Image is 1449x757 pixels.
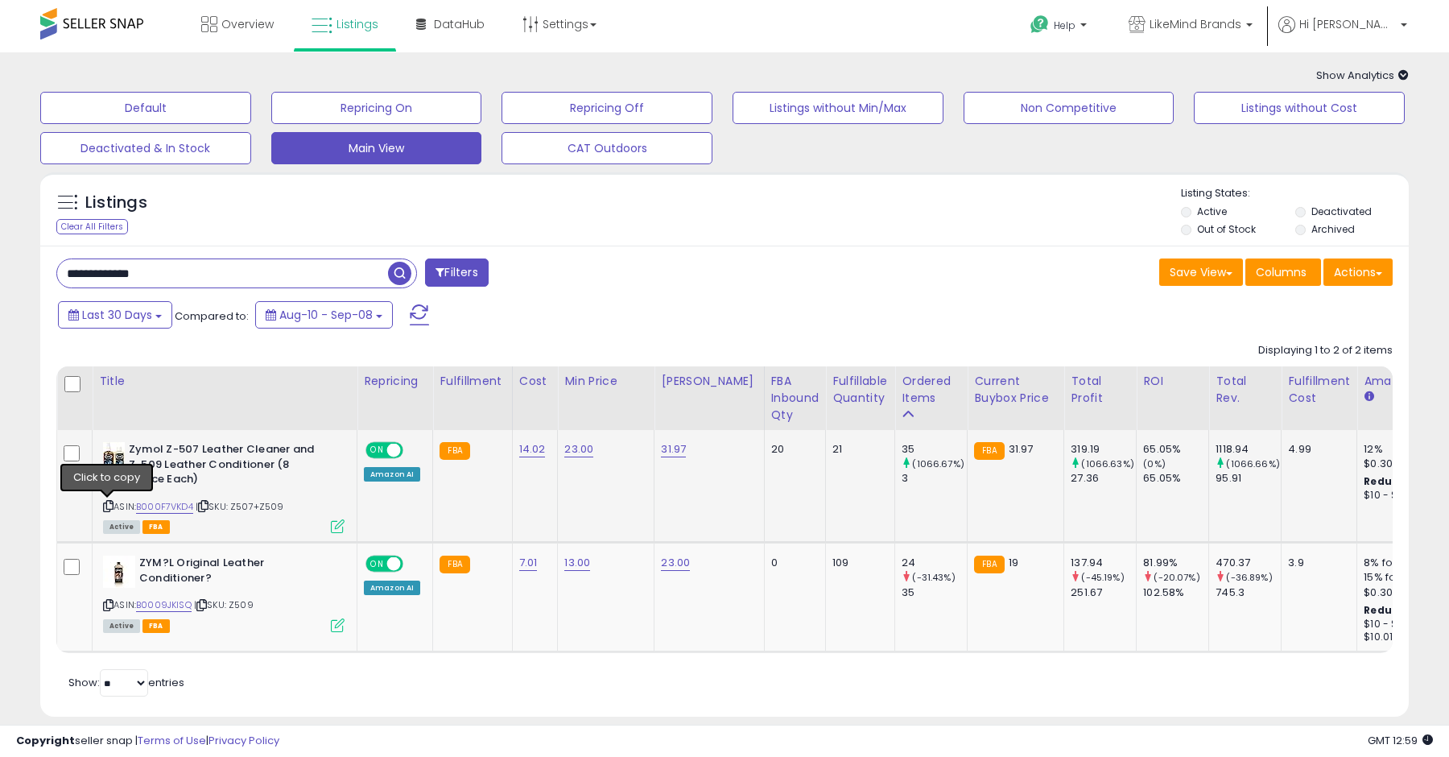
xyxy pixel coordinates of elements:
[1311,205,1372,218] label: Deactivated
[519,441,546,457] a: 14.02
[1245,259,1321,286] button: Columns
[336,16,378,32] span: Listings
[1197,205,1227,218] label: Active
[1081,457,1134,470] small: (1066.63%)
[364,581,420,595] div: Amazon AI
[974,373,1057,407] div: Current Buybox Price
[902,471,967,486] div: 3
[564,441,593,457] a: 23.00
[56,219,128,234] div: Clear All Filters
[440,442,469,460] small: FBA
[1216,471,1281,486] div: 95.91
[401,444,427,457] span: OFF
[1278,16,1407,52] a: Hi [PERSON_NAME]
[1323,259,1393,286] button: Actions
[364,467,420,482] div: Amazon AI
[136,500,193,514] a: B000F7VKD4
[1071,442,1136,457] div: 319.19
[142,520,170,534] span: FBA
[425,259,488,287] button: Filters
[1143,457,1166,470] small: (0%)
[771,373,819,424] div: FBA inbound Qty
[1143,556,1208,570] div: 81.99%
[16,734,279,749] div: seller snap | |
[142,619,170,633] span: FBA
[771,442,814,457] div: 20
[1258,343,1393,358] div: Displaying 1 to 2 of 2 items
[279,307,373,323] span: Aug-10 - Sep-08
[434,16,485,32] span: DataHub
[440,373,505,390] div: Fulfillment
[912,571,955,584] small: (-31.43%)
[1311,222,1355,236] label: Archived
[40,92,251,124] button: Default
[103,619,140,633] span: All listings currently available for purchase on Amazon
[82,307,152,323] span: Last 30 Days
[832,442,882,457] div: 21
[1288,556,1344,570] div: 3.9
[1226,457,1280,470] small: (1066.66%)
[519,555,538,571] a: 7.01
[367,557,387,571] span: ON
[367,444,387,457] span: ON
[1009,441,1034,457] span: 31.97
[1009,555,1018,570] span: 19
[1181,186,1408,201] p: Listing States:
[103,442,125,474] img: 51OPoMqBEIL._SL40_.jpg
[129,442,324,491] b: Zymol Z-507 Leather Cleaner and Z-509 Leather Conditioner (8 Ounce Each)
[1368,733,1433,748] span: 2025-10-9 12:59 GMT
[1159,259,1243,286] button: Save View
[1299,16,1396,32] span: Hi [PERSON_NAME]
[103,556,345,631] div: ASIN:
[1150,16,1241,32] span: LikeMind Brands
[401,557,427,571] span: OFF
[733,92,943,124] button: Listings without Min/Max
[271,92,482,124] button: Repricing On
[1071,585,1136,600] div: 251.67
[832,373,888,407] div: Fulfillable Quantity
[1143,373,1202,390] div: ROI
[1071,556,1136,570] div: 137.94
[255,301,393,329] button: Aug-10 - Sep-08
[564,373,647,390] div: Min Price
[139,556,335,589] b: ZYM?L Original Leather Conditioner?
[1216,585,1281,600] div: 745.3
[103,520,140,534] span: All listings currently available for purchase on Amazon
[175,308,249,324] span: Compared to:
[440,556,469,573] small: FBA
[1081,571,1124,584] small: (-45.19%)
[1143,442,1208,457] div: 65.05%
[1216,373,1274,407] div: Total Rev.
[1143,471,1208,486] div: 65.05%
[221,16,274,32] span: Overview
[902,442,967,457] div: 35
[1216,556,1281,570] div: 470.37
[1316,68,1409,83] span: Show Analytics
[771,556,814,570] div: 0
[1030,14,1050,35] i: Get Help
[1018,2,1103,52] a: Help
[974,556,1004,573] small: FBA
[85,192,147,214] h5: Listings
[103,556,135,588] img: 31Vy2+nNJYL._SL40_.jpg
[99,373,350,390] div: Title
[1154,571,1199,584] small: (-20.07%)
[271,132,482,164] button: Main View
[964,92,1174,124] button: Non Competitive
[68,675,184,690] span: Show: entries
[564,555,590,571] a: 13.00
[138,733,206,748] a: Terms of Use
[136,598,192,612] a: B0009JKISQ
[661,373,757,390] div: [PERSON_NAME]
[58,301,172,329] button: Last 30 Days
[208,733,279,748] a: Privacy Policy
[661,441,686,457] a: 31.97
[974,442,1004,460] small: FBA
[1256,264,1307,280] span: Columns
[832,556,882,570] div: 109
[1216,442,1281,457] div: 1118.94
[1143,585,1208,600] div: 102.58%
[1364,390,1373,404] small: Amazon Fees.
[16,733,75,748] strong: Copyright
[502,132,712,164] button: CAT Outdoors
